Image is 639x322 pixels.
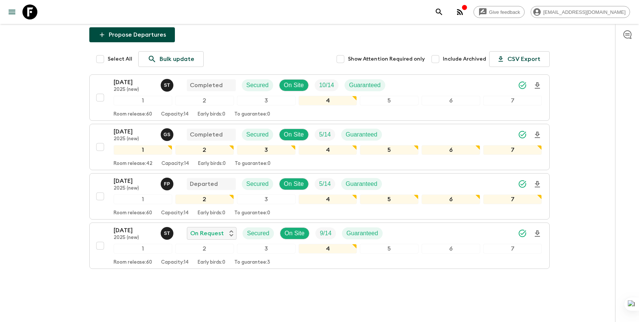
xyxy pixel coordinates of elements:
div: 4 [299,244,357,254]
p: 9 / 14 [320,229,331,238]
p: Room release: 60 [114,111,152,117]
div: 1 [114,145,172,155]
div: On Site [279,79,309,91]
p: 2025 (new) [114,87,155,93]
button: CSV Export [489,51,550,67]
p: Early birds: 0 [198,161,226,167]
p: Early birds: 0 [198,260,225,266]
div: 5 [360,96,419,105]
svg: Download Onboarding [533,131,542,139]
div: 4 [299,96,357,105]
p: 10 / 14 [319,81,334,90]
svg: Synced Successfully [518,180,527,188]
p: To guarantee: 0 [234,111,270,117]
div: Secured [243,227,274,239]
span: Select All [108,55,132,63]
p: 5 / 14 [319,130,331,139]
p: To guarantee: 0 [235,161,271,167]
span: Federico Poletti [161,180,175,186]
p: To guarantee: 0 [234,210,270,216]
button: [DATE]2025 (new)Gianluca SavarinoCompletedSecuredOn SiteTrip FillGuaranteed1234567Room release:42... [89,124,550,170]
div: Secured [242,129,273,141]
button: [DATE]2025 (new)Simona TimpanaroOn RequestSecuredOn SiteTrip FillGuaranteed1234567Room release:60... [89,223,550,269]
div: 7 [483,244,542,254]
p: Capacity: 14 [161,161,189,167]
p: Capacity: 14 [161,210,189,216]
p: Guaranteed [349,81,381,90]
p: Guaranteed [346,180,377,188]
svg: Download Onboarding [533,229,542,238]
span: Give feedback [485,9,524,15]
div: 2 [175,194,234,204]
p: Capacity: 14 [161,260,189,266]
div: 2 [175,96,234,105]
div: 3 [237,96,296,105]
div: Secured [242,178,273,190]
span: Show Attention Required only [348,55,425,63]
svg: Download Onboarding [533,180,542,189]
div: 1 [114,194,172,204]
button: ST [161,227,175,240]
div: On Site [280,227,309,239]
div: 2 [175,244,234,254]
p: Completed [190,130,223,139]
p: Room release: 60 [114,260,152,266]
p: [DATE] [114,226,155,235]
p: On Site [284,81,304,90]
button: search adventures [432,4,447,19]
div: Secured [242,79,273,91]
p: Secured [246,81,269,90]
svg: Synced Successfully [518,81,527,90]
div: 3 [237,145,296,155]
p: Completed [190,81,223,90]
div: 7 [483,96,542,105]
div: 2 [175,145,234,155]
span: Simona Timpanaro [161,81,175,87]
p: [DATE] [114,78,155,87]
p: On Site [285,229,305,238]
p: Secured [247,229,269,238]
div: 4 [299,194,357,204]
div: 5 [360,145,419,155]
div: 1 [114,96,172,105]
button: Propose Departures [89,27,175,42]
div: 7 [483,194,542,204]
p: To guarantee: 3 [234,260,270,266]
p: Bulk update [160,55,194,64]
div: 6 [422,194,480,204]
span: [EMAIL_ADDRESS][DOMAIN_NAME] [539,9,630,15]
p: Guaranteed [346,130,377,139]
svg: Synced Successfully [518,130,527,139]
div: 7 [483,145,542,155]
p: On Site [284,180,304,188]
div: Trip Fill [315,178,335,190]
button: menu [4,4,19,19]
p: 2025 (new) [114,136,155,142]
p: 5 / 14 [319,180,331,188]
svg: Download Onboarding [533,81,542,90]
p: Early birds: 0 [198,210,225,216]
div: 5 [360,194,419,204]
p: Early birds: 0 [198,111,225,117]
span: Gianluca Savarino [161,131,175,137]
p: On Site [284,130,304,139]
a: Bulk update [138,51,204,67]
p: Guaranteed [346,229,378,238]
div: Trip Fill [315,227,336,239]
p: 2025 (new) [114,185,155,191]
div: Trip Fill [315,129,335,141]
a: Give feedback [473,6,525,18]
div: 3 [237,244,296,254]
div: On Site [279,178,309,190]
p: [DATE] [114,127,155,136]
p: On Request [190,229,224,238]
button: [DATE]2025 (new)Simona TimpanaroCompletedSecuredOn SiteTrip FillGuaranteed1234567Room release:60C... [89,74,550,121]
div: Trip Fill [315,79,339,91]
div: 5 [360,244,419,254]
div: 6 [422,145,480,155]
p: 2025 (new) [114,235,155,241]
p: [DATE] [114,177,155,185]
div: 6 [422,244,480,254]
div: 1 [114,244,172,254]
p: Secured [246,180,269,188]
